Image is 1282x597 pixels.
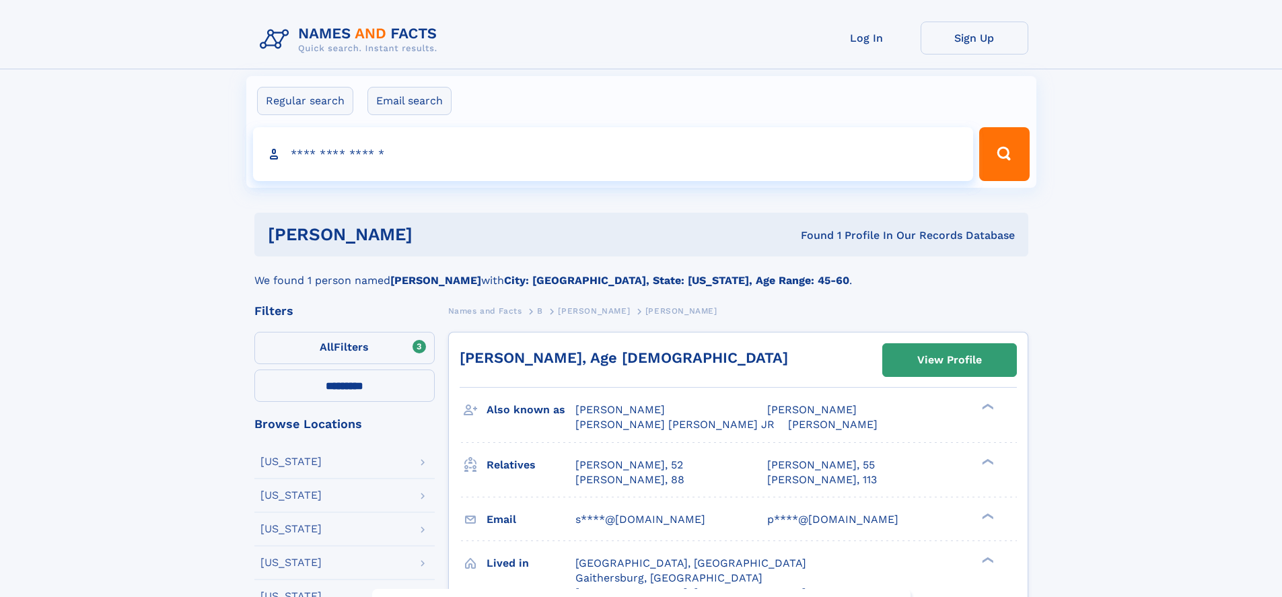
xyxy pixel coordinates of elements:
[575,403,665,416] span: [PERSON_NAME]
[978,555,995,564] div: ❯
[253,127,974,181] input: search input
[883,344,1016,376] a: View Profile
[979,127,1029,181] button: Search Button
[260,456,322,467] div: [US_STATE]
[254,256,1028,289] div: We found 1 person named with .
[390,274,481,287] b: [PERSON_NAME]
[268,226,607,243] h1: [PERSON_NAME]
[978,402,995,411] div: ❯
[575,557,806,569] span: [GEOGRAPHIC_DATA], [GEOGRAPHIC_DATA]
[606,228,1015,243] div: Found 1 Profile In Our Records Database
[487,552,575,575] h3: Lived in
[260,524,322,534] div: [US_STATE]
[487,454,575,477] h3: Relatives
[257,87,353,115] label: Regular search
[645,306,717,316] span: [PERSON_NAME]
[767,403,857,416] span: [PERSON_NAME]
[260,490,322,501] div: [US_STATE]
[320,341,334,353] span: All
[575,472,684,487] a: [PERSON_NAME], 88
[254,332,435,364] label: Filters
[537,306,543,316] span: B
[367,87,452,115] label: Email search
[504,274,849,287] b: City: [GEOGRAPHIC_DATA], State: [US_STATE], Age Range: 45-60
[460,349,788,366] a: [PERSON_NAME], Age [DEMOGRAPHIC_DATA]
[978,512,995,520] div: ❯
[575,571,762,584] span: Gaithersburg, [GEOGRAPHIC_DATA]
[487,508,575,531] h3: Email
[813,22,921,55] a: Log In
[575,458,683,472] a: [PERSON_NAME], 52
[487,398,575,421] h3: Also known as
[558,306,630,316] span: [PERSON_NAME]
[921,22,1028,55] a: Sign Up
[537,302,543,319] a: B
[788,418,878,431] span: [PERSON_NAME]
[558,302,630,319] a: [PERSON_NAME]
[254,418,435,430] div: Browse Locations
[978,457,995,466] div: ❯
[260,557,322,568] div: [US_STATE]
[254,22,448,58] img: Logo Names and Facts
[767,458,875,472] a: [PERSON_NAME], 55
[767,472,877,487] a: [PERSON_NAME], 113
[575,418,775,431] span: [PERSON_NAME] [PERSON_NAME] JR
[448,302,522,319] a: Names and Facts
[254,305,435,317] div: Filters
[917,345,982,376] div: View Profile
